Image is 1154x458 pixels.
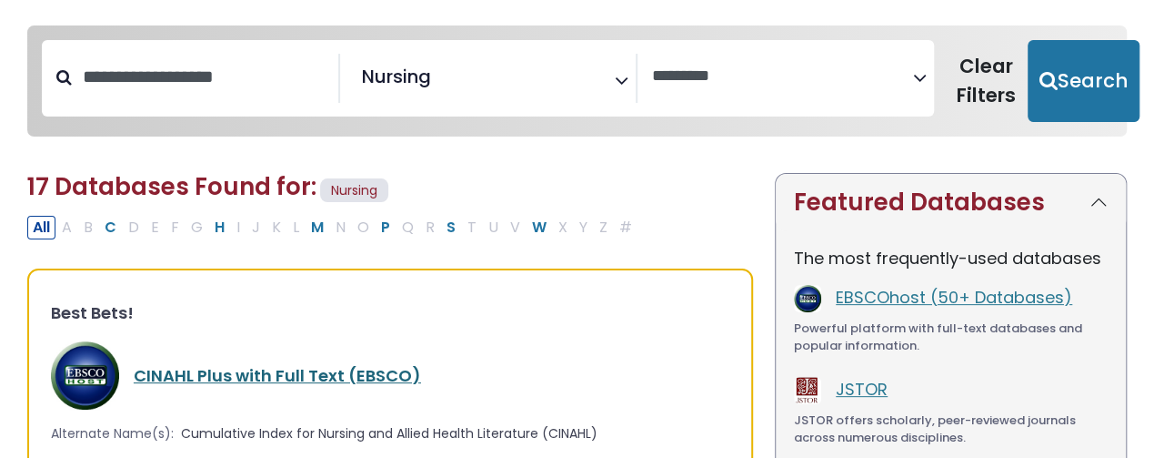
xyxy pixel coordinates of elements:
[27,25,1127,137] nav: Search filters
[355,63,431,90] li: Nursing
[1028,40,1139,122] button: Submit for Search Results
[441,216,461,239] button: Filter Results S
[376,216,396,239] button: Filter Results P
[652,67,913,87] textarea: Search
[209,216,230,239] button: Filter Results H
[836,286,1072,309] a: EBSCOhost (50+ Databases)
[134,364,421,387] a: CINAHL Plus with Full Text (EBSCO)
[794,412,1108,447] div: JSTOR offers scholarly, peer-reviewed journals across numerous disciplines.
[27,170,316,203] span: 17 Databases Found for:
[435,73,447,92] textarea: Search
[27,216,55,239] button: All
[776,174,1126,231] button: Featured Databases
[51,303,729,323] h3: Best Bets!
[527,216,552,239] button: Filter Results W
[836,378,888,401] a: JSTOR
[181,424,597,443] span: Cumulative Index for Nursing and Allied Health Literature (CINAHL)
[362,63,431,90] span: Nursing
[99,216,122,239] button: Filter Results C
[320,178,388,203] span: Nursing
[72,62,338,92] input: Search database by title or keyword
[51,424,174,443] span: Alternate Name(s):
[794,246,1108,270] p: The most frequently-used databases
[945,40,1028,122] button: Clear Filters
[794,320,1108,355] div: Powerful platform with full-text databases and popular information.
[27,215,639,238] div: Alpha-list to filter by first letter of database name
[306,216,329,239] button: Filter Results M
